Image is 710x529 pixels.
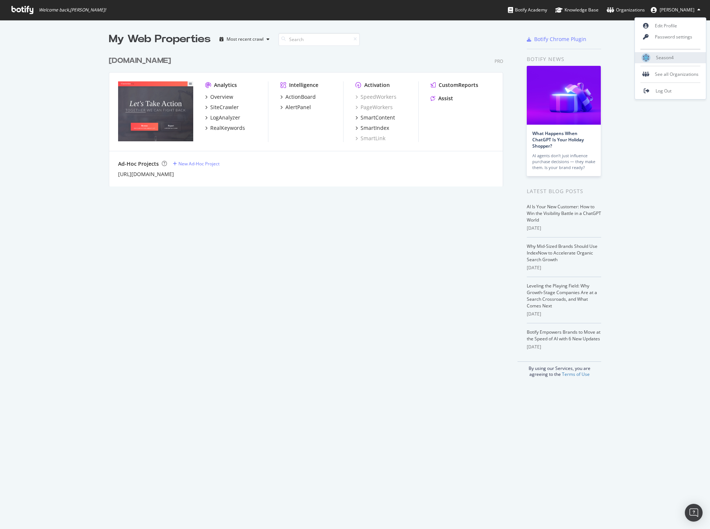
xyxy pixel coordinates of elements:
[361,114,395,121] div: SmartContent
[280,93,316,101] a: ActionBoard
[635,85,706,97] a: Log Out
[635,69,706,80] div: See all Organizations
[527,329,600,342] a: Botify Empowers Brands to Move at the Speed of AI with 6 New Updates
[289,81,318,89] div: Intelligence
[527,36,586,43] a: Botify Chrome Plugin
[527,66,601,125] img: What Happens When ChatGPT Is Your Holiday Shopper?
[527,283,597,309] a: Leveling the Playing Field: Why Growth-Stage Companies Are at a Search Crossroads, and What Comes...
[210,114,240,121] div: LogAnalyzer
[205,93,233,101] a: Overview
[431,81,478,89] a: CustomReports
[355,93,396,101] a: SpeedWorkers
[118,81,193,141] img: classaction.org
[118,160,159,168] div: Ad-Hoc Projects
[656,54,674,61] span: Season4
[645,4,706,16] button: [PERSON_NAME]
[285,93,316,101] div: ActionBoard
[205,104,239,111] a: SiteCrawler
[527,187,601,195] div: Latest Blog Posts
[205,124,245,132] a: RealKeywords
[217,33,272,45] button: Most recent crawl
[527,225,601,232] div: [DATE]
[532,130,584,149] a: What Happens When ChatGPT Is Your Holiday Shopper?
[562,371,590,377] a: Terms of Use
[518,361,601,377] div: By using our Services, you are agreeing to the
[39,7,106,13] span: Welcome back, [PERSON_NAME] !
[355,124,389,132] a: SmartIndex
[109,55,174,66] a: [DOMAIN_NAME]
[364,81,390,89] div: Activation
[109,32,211,47] div: My Web Properties
[439,81,478,89] div: CustomReports
[660,7,694,13] span: Patrick Hanan
[527,203,601,223] a: AI Is Your New Customer: How to Win the Visibility Battle in a ChatGPT World
[642,53,650,62] img: Season4
[607,6,645,14] div: Organizations
[656,88,672,94] span: Log Out
[210,93,233,101] div: Overview
[355,104,393,111] a: PageWorkers
[285,104,311,111] div: AlertPanel
[178,161,220,167] div: New Ad-Hoc Project
[361,124,389,132] div: SmartIndex
[438,95,453,102] div: Assist
[527,264,601,271] div: [DATE]
[685,504,703,522] div: Open Intercom Messenger
[495,58,503,64] div: Pro
[527,243,597,263] a: Why Mid-Sized Brands Should Use IndexNow to Accelerate Organic Search Growth
[355,135,385,142] a: SmartLink
[118,171,174,178] a: [URL][DOMAIN_NAME]
[205,114,240,121] a: LogAnalyzer
[355,114,395,121] a: SmartContent
[210,124,245,132] div: RealKeywords
[527,344,601,350] div: [DATE]
[635,31,706,43] a: Password settings
[532,153,595,171] div: AI agents don’t just influence purchase decisions — they make them. Is your brand ready?
[109,47,509,186] div: grid
[227,37,264,41] div: Most recent crawl
[431,95,453,102] a: Assist
[278,33,360,46] input: Search
[527,311,601,317] div: [DATE]
[214,81,237,89] div: Analytics
[527,55,601,63] div: Botify news
[210,104,239,111] div: SiteCrawler
[534,36,586,43] div: Botify Chrome Plugin
[635,20,706,31] a: Edit Profile
[109,55,171,66] div: [DOMAIN_NAME]
[555,6,599,14] div: Knowledge Base
[173,161,220,167] a: New Ad-Hoc Project
[508,6,547,14] div: Botify Academy
[280,104,311,111] a: AlertPanel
